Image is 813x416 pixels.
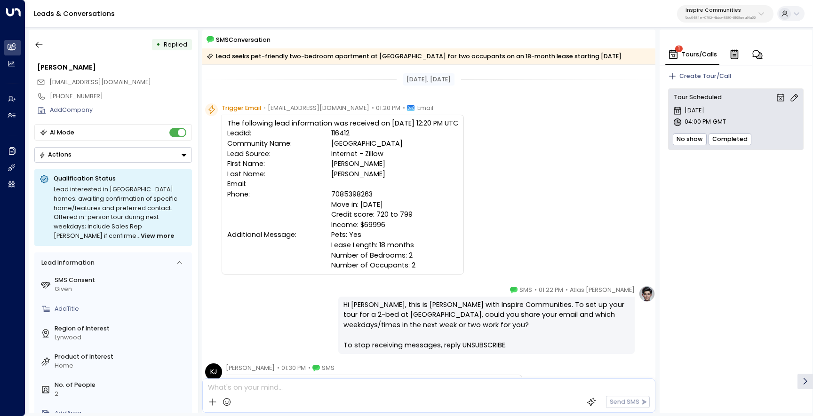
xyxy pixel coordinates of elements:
[685,16,756,20] p: 5ac0484e-0702-4bbb-8380-6168aea91a66
[55,361,189,370] div: Home
[677,5,773,23] button: Inspire Communities5ac0484e-0702-4bbb-8380-6168aea91a66
[668,72,804,81] div: Create Tour/Call
[207,52,622,61] div: Lead seeks pet-friendly two-bedroom apartment at [GEOGRAPHIC_DATA] for two occupants on an 18-mon...
[331,139,458,149] td: [GEOGRAPHIC_DATA]
[403,103,405,113] span: •
[638,285,655,302] img: profile-logo.png
[570,285,635,295] span: Atlas [PERSON_NAME]
[713,118,726,127] span: British Summer Time
[277,363,279,373] span: •
[308,363,311,373] span: •
[227,149,331,159] td: Lead Source:
[376,103,400,113] span: 01:20 PM
[673,106,799,116] div: [DATE]
[227,139,331,149] td: Community Name:
[39,151,72,158] div: Actions
[37,63,192,73] div: [PERSON_NAME]
[54,185,187,241] div: Lead interested in [GEOGRAPHIC_DATA] homes; awaiting confirmation of specific home/features and p...
[673,133,706,145] button: No show
[776,93,785,102] div: Cancel
[227,189,331,200] td: Phone:
[789,93,799,102] div: Edit
[539,285,563,295] span: 01:22 PM
[216,35,271,45] span: SMS Conversation
[55,276,189,285] label: SMS Consent
[673,93,799,102] div: Tour Scheduled
[227,169,331,180] td: Last Name:
[519,285,532,295] span: SMS
[50,128,74,137] div: AI Mode
[331,149,458,159] td: Internet - Zillow
[141,231,174,241] span: View more
[331,159,458,169] td: [PERSON_NAME]
[331,189,458,200] td: 7085398263
[322,363,335,373] span: SMS
[281,363,306,373] span: 01:30 PM
[675,45,683,52] span: 1
[55,353,189,361] label: Product of Interest
[682,49,717,60] p: Tours/Calls
[222,103,261,113] span: Trigger Email
[49,78,151,86] span: [EMAIL_ADDRESS][DOMAIN_NAME]
[227,159,331,169] td: First Name:
[49,78,151,87] span: kelsey.johnson416@gmail.com
[673,118,799,127] div: 04:00 PM
[34,147,192,163] div: Button group with a nested menu
[55,333,189,342] div: Lynwood
[331,200,458,271] td: Move in: [DATE] Credit score: 720 to 799 Income: $69996 Pets: Yes Lease Length: 18 months Number ...
[566,285,568,295] span: •
[38,259,94,267] div: Lead Information
[55,285,189,294] div: Given
[227,118,458,271] div: The following lead information was received on [DATE] 12:20 PM UTC
[417,103,433,113] span: Email
[331,169,458,180] td: [PERSON_NAME]
[50,106,192,115] div: AddCompany
[55,381,189,390] label: No. of People
[34,147,192,163] button: Actions
[268,103,369,113] span: [EMAIL_ADDRESS][DOMAIN_NAME]
[331,128,458,139] td: 116412
[403,73,454,86] div: [DATE], [DATE]
[227,128,331,139] td: LeadId:
[55,390,189,399] div: 2
[227,179,331,189] td: Email:
[55,324,189,333] label: Region of Interest
[50,92,192,101] div: [PHONE_NUMBER]
[372,103,374,113] span: •
[54,174,187,183] p: Qualification Status
[685,8,756,13] p: Inspire Communities
[665,44,719,65] button: 1Tours/Calls
[34,9,115,18] a: Leads & Conversations
[55,305,189,314] div: AddTitle
[709,133,751,145] button: Completed
[343,300,630,351] div: Hi [PERSON_NAME], this is [PERSON_NAME] with Inspire Communities. To set up your tour for a 2-bed...
[534,285,537,295] span: •
[679,72,731,81] p: Create Tour/Call
[263,103,266,113] span: •
[156,37,160,52] div: •
[205,363,222,380] div: KJ
[227,200,331,271] td: Additional Message:
[164,40,187,48] span: Replied
[226,363,275,373] span: [PERSON_NAME]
